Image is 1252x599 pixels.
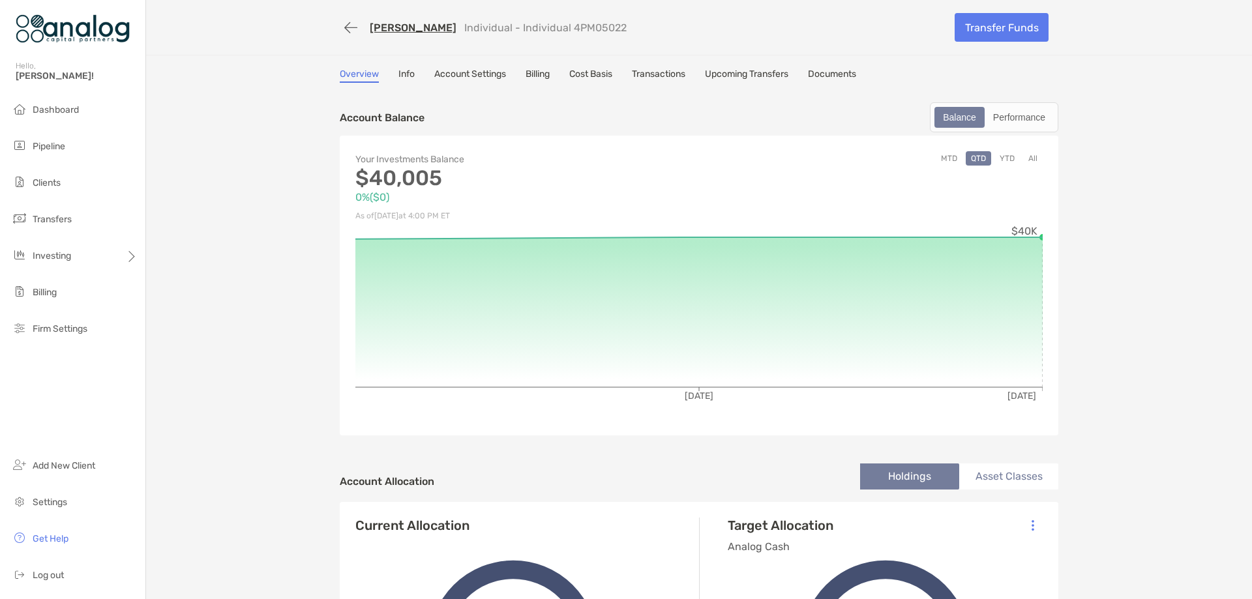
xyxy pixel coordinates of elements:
[340,68,379,83] a: Overview
[728,538,833,555] p: Analog Cash
[33,497,67,508] span: Settings
[355,151,699,168] p: Your Investments Balance
[33,104,79,115] span: Dashboard
[12,320,27,336] img: firm-settings icon
[728,518,833,533] h4: Target Allocation
[1007,390,1036,402] tspan: [DATE]
[860,463,959,489] li: Holdings
[569,68,612,83] a: Cost Basis
[955,13,1049,42] a: Transfer Funds
[12,530,27,546] img: get-help icon
[16,5,130,52] img: Zoe Logo
[355,208,699,224] p: As of [DATE] at 4:00 PM ET
[12,247,27,263] img: investing icon
[340,475,434,488] h4: Account Allocation
[12,493,27,509] img: settings icon
[808,68,856,83] a: Documents
[12,138,27,153] img: pipeline icon
[33,570,64,581] span: Log out
[340,110,425,126] p: Account Balance
[33,323,87,334] span: Firm Settings
[434,68,506,83] a: Account Settings
[12,566,27,582] img: logout icon
[33,250,71,261] span: Investing
[33,460,95,471] span: Add New Client
[398,68,415,83] a: Info
[12,174,27,190] img: clients icon
[959,463,1058,489] li: Asset Classes
[355,518,469,533] h4: Current Allocation
[936,108,983,126] div: Balance
[355,170,699,186] p: $40,005
[33,141,65,152] span: Pipeline
[12,457,27,473] img: add_new_client icon
[33,177,61,188] span: Clients
[526,68,550,83] a: Billing
[12,284,27,299] img: billing icon
[12,101,27,117] img: dashboard icon
[1011,225,1037,237] tspan: $40K
[370,22,456,34] a: [PERSON_NAME]
[464,22,627,34] p: Individual - Individual 4PM05022
[930,102,1058,132] div: segmented control
[12,211,27,226] img: transfers icon
[705,68,788,83] a: Upcoming Transfers
[1032,519,1034,531] img: Icon List Menu
[33,214,72,225] span: Transfers
[986,108,1052,126] div: Performance
[936,151,962,166] button: MTD
[355,189,699,205] p: 0% ( $0 )
[994,151,1020,166] button: YTD
[632,68,685,83] a: Transactions
[33,287,57,298] span: Billing
[685,390,713,402] tspan: [DATE]
[1023,151,1043,166] button: All
[16,70,138,81] span: [PERSON_NAME]!
[966,151,991,166] button: QTD
[33,533,68,544] span: Get Help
